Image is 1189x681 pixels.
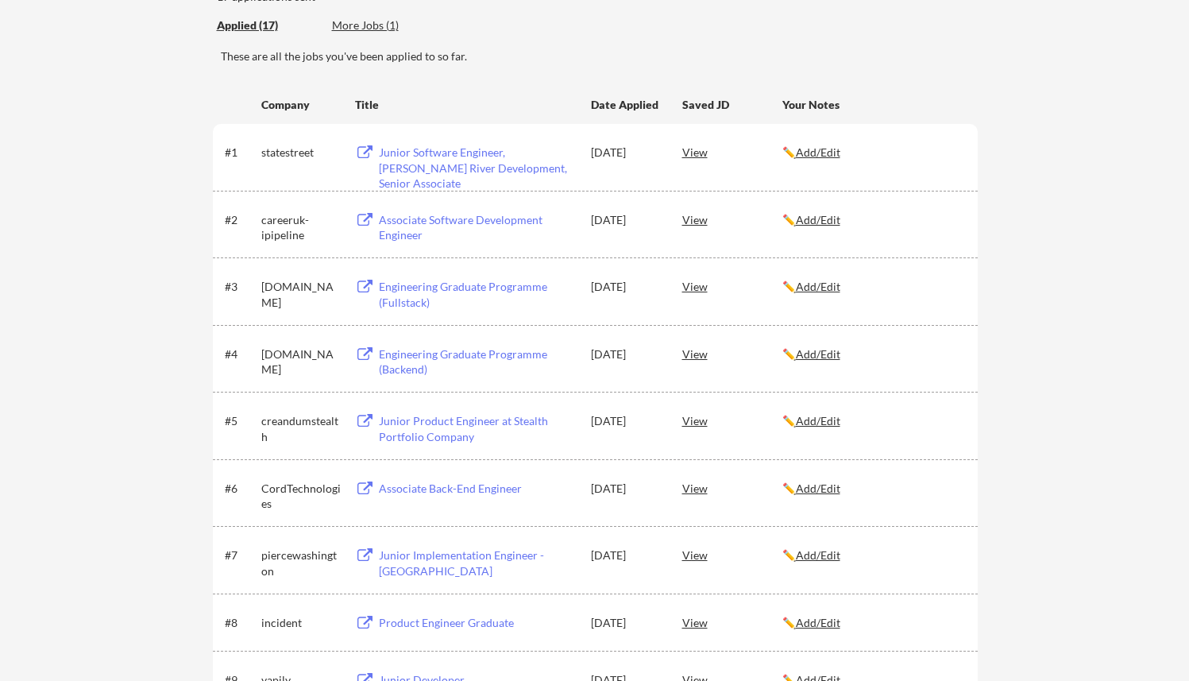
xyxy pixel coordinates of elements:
[782,145,963,161] div: ✏️
[591,279,661,295] div: [DATE]
[261,145,341,161] div: statestreet
[591,615,661,631] div: [DATE]
[379,145,576,192] div: Junior Software Engineer, [PERSON_NAME] River Development, Senior Associate
[379,481,576,497] div: Associate Back-End Engineer
[591,413,661,429] div: [DATE]
[591,548,661,563] div: [DATE]
[332,17,449,34] div: These are job applications we think you'd be a good fit for, but couldn't apply you to automatica...
[591,145,661,161] div: [DATE]
[782,279,963,295] div: ✏️
[261,481,341,512] div: CordTechnologies
[682,339,782,368] div: View
[261,346,341,377] div: [DOMAIN_NAME]
[225,346,256,362] div: #4
[782,97,963,113] div: Your Notes
[682,406,782,435] div: View
[261,97,341,113] div: Company
[379,413,576,444] div: Junior Product Engineer at Stealth Portfolio Company
[796,414,840,428] u: Add/Edit
[796,616,840,629] u: Add/Edit
[225,413,256,429] div: #5
[682,205,782,234] div: View
[225,145,256,161] div: #1
[261,212,341,243] div: careeruk-ipipeline
[682,540,782,569] div: View
[379,615,576,631] div: Product Engineer Graduate
[682,137,782,166] div: View
[225,548,256,563] div: #7
[261,279,341,310] div: [DOMAIN_NAME]
[796,145,840,159] u: Add/Edit
[225,615,256,631] div: #8
[221,48,978,64] div: These are all the jobs you've been applied to so far.
[782,413,963,429] div: ✏️
[379,346,576,377] div: Engineering Graduate Programme (Backend)
[796,548,840,562] u: Add/Edit
[796,280,840,293] u: Add/Edit
[782,615,963,631] div: ✏️
[225,481,256,497] div: #6
[591,212,661,228] div: [DATE]
[682,272,782,300] div: View
[682,474,782,502] div: View
[782,346,963,362] div: ✏️
[782,212,963,228] div: ✏️
[591,481,661,497] div: [DATE]
[682,608,782,637] div: View
[379,279,576,310] div: Engineering Graduate Programme (Fullstack)
[796,213,840,226] u: Add/Edit
[261,548,341,578] div: piercewashington
[261,615,341,631] div: incident
[796,347,840,361] u: Add/Edit
[782,481,963,497] div: ✏️
[217,17,320,34] div: These are all the jobs you've been applied to so far.
[591,346,661,362] div: [DATE]
[591,97,661,113] div: Date Applied
[225,212,256,228] div: #2
[682,90,782,118] div: Saved JD
[796,482,840,495] u: Add/Edit
[379,212,576,243] div: Associate Software Development Engineer
[261,413,341,444] div: creandumstealth
[217,17,320,33] div: Applied (17)
[332,17,449,33] div: More Jobs (1)
[355,97,576,113] div: Title
[225,279,256,295] div: #3
[782,548,963,563] div: ✏️
[379,548,576,578] div: Junior Implementation Engineer - [GEOGRAPHIC_DATA]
